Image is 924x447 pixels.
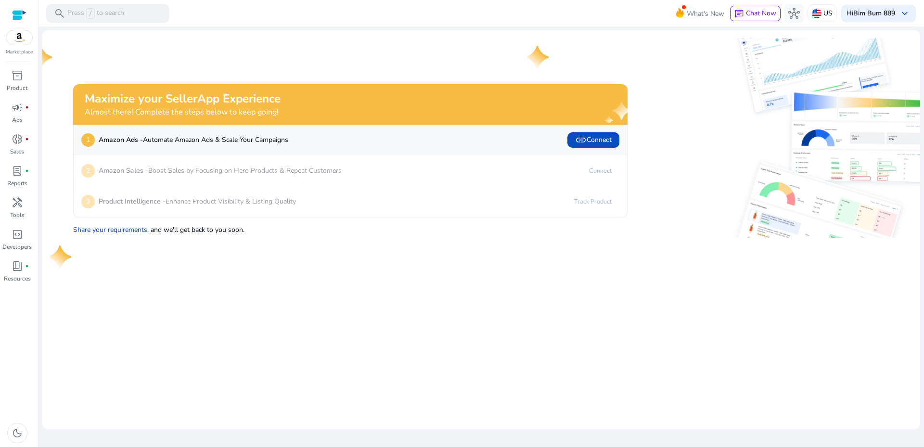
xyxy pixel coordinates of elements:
span: fiber_manual_record [25,264,29,268]
img: one-star.svg [50,245,73,268]
img: amazon.svg [6,30,32,45]
p: Sales [10,147,24,156]
span: chat [734,9,744,19]
p: Hi [847,10,895,17]
p: 1 [81,133,95,147]
span: lab_profile [12,165,23,177]
a: Track Product [566,194,619,209]
span: campaign [12,102,23,113]
span: donut_small [12,133,23,145]
span: handyman [12,197,23,208]
a: Share your requirements [73,225,147,234]
p: Reports [7,179,27,188]
p: Enhance Product Visibility & Listing Quality [99,196,296,206]
b: Amazon Ads - [99,135,143,144]
span: fiber_manual_record [25,169,29,173]
span: inventory_2 [12,70,23,81]
p: Developers [2,243,32,251]
h2: Maximize your SellerApp Experience [85,92,281,106]
p: 3 [81,195,95,208]
button: linkConnect [567,132,619,148]
button: hub [784,4,804,23]
span: fiber_manual_record [25,137,29,141]
span: code_blocks [12,229,23,240]
p: Boost Sales by Focusing on Hero Products & Repeat Customers [99,166,342,176]
span: Chat Now [746,9,776,18]
span: keyboard_arrow_down [899,8,911,19]
span: book_4 [12,260,23,272]
p: , and we'll get back to you soon. [73,221,628,235]
p: Press to search [67,8,124,19]
img: us.svg [812,9,821,18]
p: Product [7,84,27,92]
span: dark_mode [12,427,23,439]
p: Tools [10,211,25,219]
p: US [823,5,833,22]
p: Ads [12,115,23,124]
p: Automate Amazon Ads & Scale Your Campaigns [99,135,288,145]
span: What's New [687,5,724,22]
img: one-star.svg [31,46,54,69]
h4: Almost there! Complete the steps below to keep going! [85,108,281,117]
b: Bim Bum 889 [853,9,895,18]
span: / [86,8,95,19]
img: one-star.svg [527,46,551,69]
a: Connect [581,163,619,179]
span: link [575,134,587,146]
b: Amazon Sales - [99,166,148,175]
span: Connect [575,134,612,146]
span: fiber_manual_record [25,105,29,109]
span: hub [788,8,800,19]
p: Resources [4,274,31,283]
button: chatChat Now [730,6,781,21]
span: search [54,8,65,19]
b: Product Intelligence - [99,197,166,206]
p: Marketplace [6,49,33,56]
p: 2 [81,164,95,178]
